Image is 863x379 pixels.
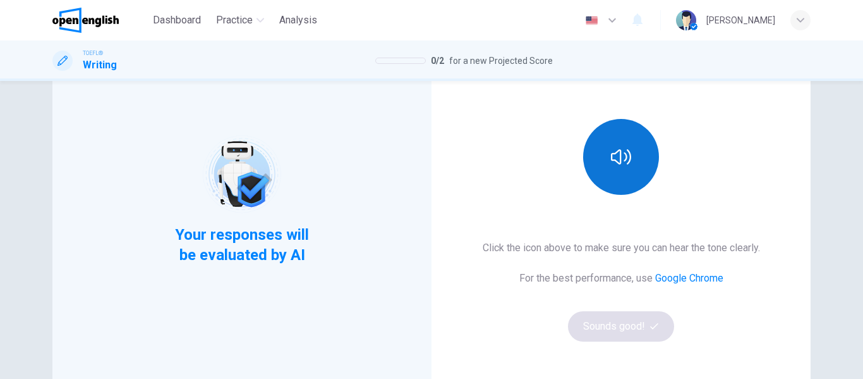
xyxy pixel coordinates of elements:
span: TOEFL® [83,49,103,58]
img: OpenEnglish logo [52,8,119,33]
h1: Writing [83,58,117,73]
span: Your responses will be evaluated by AI [166,225,319,265]
span: Analysis [279,13,317,28]
button: Practice [211,9,269,32]
span: Practice [216,13,253,28]
span: for a new Projected Score [449,53,553,68]
h6: For the best performance, use [519,271,723,286]
h6: Click the icon above to make sure you can hear the tone clearly. [483,240,760,256]
a: OpenEnglish logo [52,8,148,33]
button: Dashboard [148,9,206,32]
button: Analysis [274,9,322,32]
img: Profile picture [676,10,696,30]
a: Google Chrome [655,272,723,284]
div: [PERSON_NAME] [706,13,775,28]
span: 0 / 2 [431,53,444,68]
span: Dashboard [153,13,201,28]
img: en [584,16,600,25]
img: robot icon [202,134,282,214]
